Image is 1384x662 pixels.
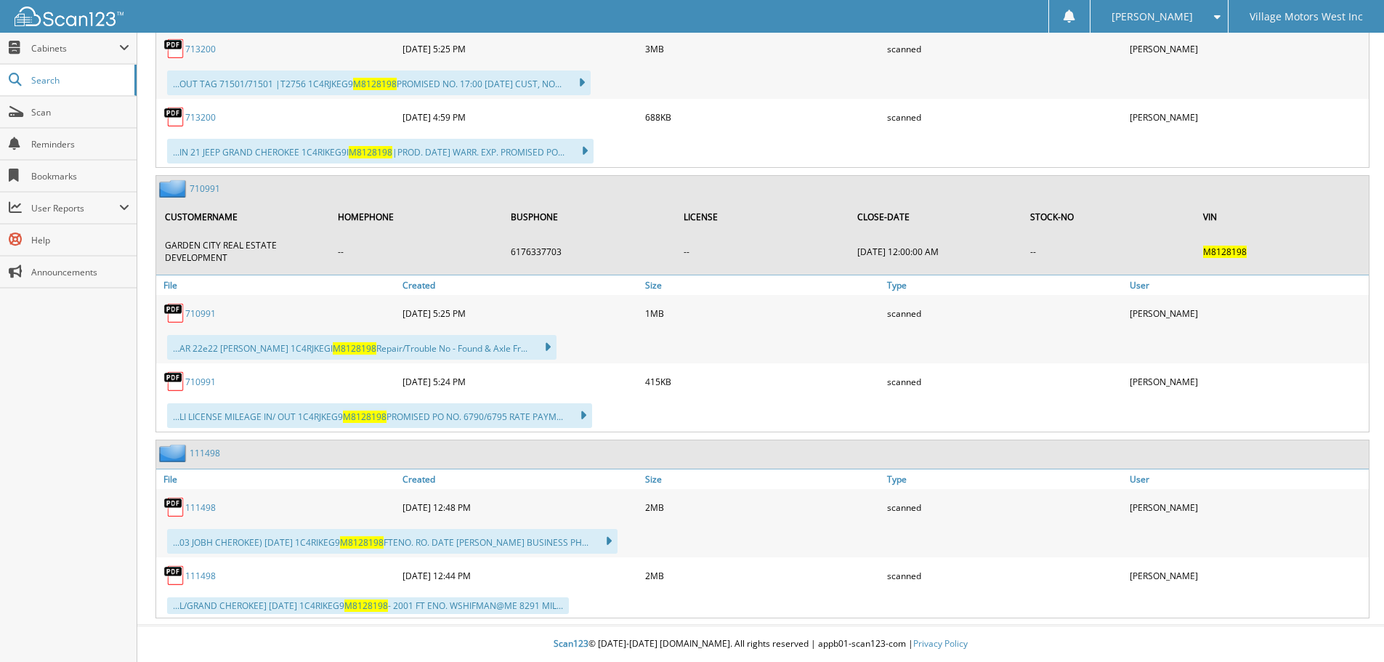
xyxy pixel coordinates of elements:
span: Bookmarks [31,170,129,182]
a: Type [883,469,1126,489]
div: ...LI LICENSE MILEAGE IN/ OUT 1C4RJKEG9 PROMISED PO NO. 6790/6795 RATE PAYM... [167,403,592,428]
span: Cabinets [31,42,119,55]
a: Type [883,275,1126,295]
img: PDF.png [163,38,185,60]
span: M8128198 [353,78,397,90]
div: scanned [883,34,1126,63]
div: 3MB [642,34,884,63]
span: M8128198 [344,600,388,612]
a: 111498 [185,501,216,514]
div: [DATE] 12:48 PM [399,493,642,522]
a: Created [399,275,642,295]
div: ...03 JOBH CHEROKEE) [DATE] 1C4RIKEG9 FTENO. RO. DATE [PERSON_NAME] BUSINESS PH... [167,529,618,554]
div: ...IN 21 JEEP GRAND CHEROKEE 1C4RIKEG9I |PROD. DATE] WARR. EXP. PROMISED PO... [167,139,594,164]
span: User Reports [31,202,119,214]
a: 111498 [185,570,216,582]
td: -- [676,233,848,270]
a: 710991 [185,376,216,388]
div: ...OUT TAG 71501/71501 |T2756 1C4RJKEG9 PROMISED NO. 17:00 [DATE] CUST, NO... [167,70,591,95]
span: M8128198 [349,146,392,158]
a: Created [399,469,642,489]
th: CLOSE-DATE [850,202,1021,232]
span: M8128198 [340,536,384,549]
div: scanned [883,561,1126,590]
a: 111498 [190,447,220,459]
span: Announcements [31,266,129,278]
div: [PERSON_NAME] [1126,102,1369,132]
div: [DATE] 5:25 PM [399,34,642,63]
a: User [1126,469,1369,489]
div: 688KB [642,102,884,132]
a: File [156,469,399,489]
th: STOCK-NO [1023,202,1194,232]
div: [DATE] 5:25 PM [399,299,642,328]
a: Privacy Policy [913,637,968,650]
span: Village Motors West Inc [1250,12,1363,21]
span: Reminders [31,138,129,150]
th: LICENSE [676,202,848,232]
div: [PERSON_NAME] [1126,561,1369,590]
span: Search [31,74,127,86]
div: scanned [883,367,1126,396]
span: Scan [31,106,129,118]
td: [DATE] 12:00:00 AM [850,233,1021,270]
img: PDF.png [163,302,185,324]
a: Size [642,275,884,295]
div: 415KB [642,367,884,396]
div: scanned [883,299,1126,328]
div: [PERSON_NAME] [1126,367,1369,396]
span: [PERSON_NAME] [1112,12,1193,21]
span: Scan123 [554,637,588,650]
th: HOMEPHONE [331,202,502,232]
div: © [DATE]-[DATE] [DOMAIN_NAME]. All rights reserved | appb01-scan123-com | [137,626,1384,662]
a: 710991 [185,307,216,320]
img: PDF.png [163,106,185,128]
img: PDF.png [163,371,185,392]
div: [DATE] 12:44 PM [399,561,642,590]
img: scan123-logo-white.svg [15,7,124,26]
div: [PERSON_NAME] [1126,299,1369,328]
a: 713200 [185,111,216,124]
img: PDF.png [163,496,185,518]
div: 1MB [642,299,884,328]
div: [PERSON_NAME] [1126,493,1369,522]
td: GARDEN CITY REAL ESTATE DEVELOPMENT [158,233,329,270]
a: 710991 [190,182,220,195]
div: [DATE] 5:24 PM [399,367,642,396]
td: 6176337703 [503,233,675,270]
div: scanned [883,493,1126,522]
th: CUSTOMERNAME [158,202,329,232]
td: -- [331,233,502,270]
div: 2MB [642,493,884,522]
div: [PERSON_NAME] [1126,34,1369,63]
a: User [1126,275,1369,295]
div: ...AR 22e22 [PERSON_NAME] 1C4RJKEGI Repair/Trouble No - Found & Axle Fr... [167,335,557,360]
div: ...L/GRAND CHEROKEE] [DATE] 1C4RIKEG9 - 2001 FT ENO. WSHIFMAN@ME 8291 MIL... [167,597,569,614]
td: -- [1023,233,1194,270]
span: M8128198 [333,342,376,355]
img: folder2.png [159,444,190,462]
span: M8128198 [343,411,387,423]
a: 713200 [185,43,216,55]
div: scanned [883,102,1126,132]
span: Help [31,234,129,246]
img: PDF.png [163,565,185,586]
img: folder2.png [159,179,190,198]
th: VIN [1196,202,1367,232]
th: BUSPHONE [503,202,675,232]
span: M8128198 [1203,246,1247,258]
a: Size [642,469,884,489]
a: File [156,275,399,295]
div: [DATE] 4:59 PM [399,102,642,132]
div: 2MB [642,561,884,590]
